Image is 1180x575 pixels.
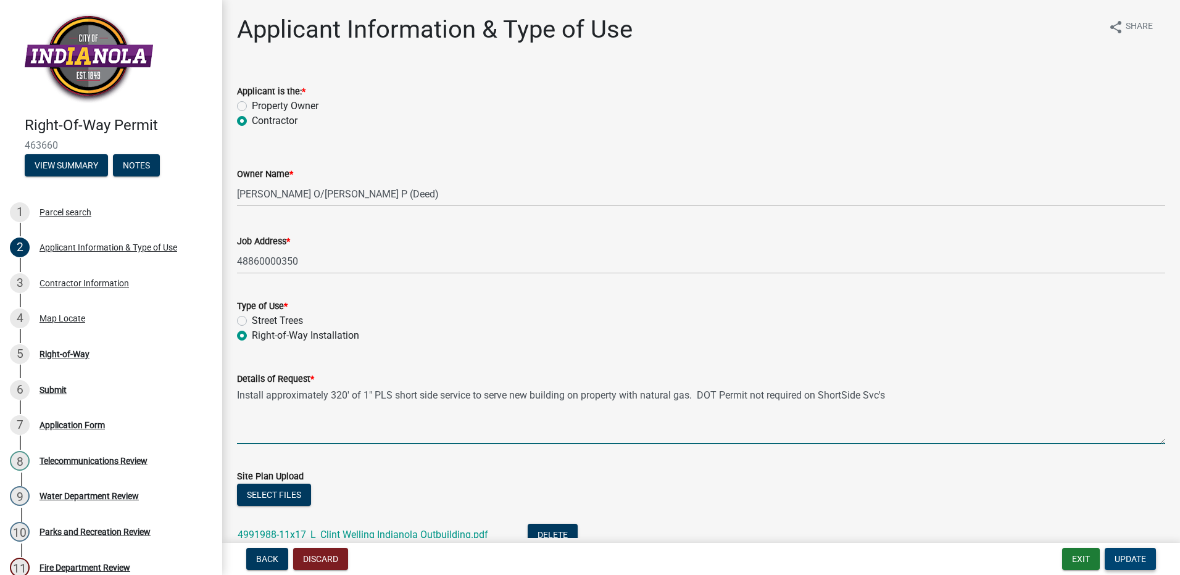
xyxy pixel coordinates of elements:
button: Select files [237,484,311,506]
div: 3 [10,273,30,293]
img: City of Indianola, Iowa [25,13,153,104]
div: Contractor Information [39,279,129,287]
h1: Applicant Information & Type of Use [237,15,633,44]
div: 7 [10,415,30,435]
div: Application Form [39,421,105,429]
div: 10 [10,522,30,542]
wm-modal-confirm: Delete Document [528,530,578,542]
label: Street Trees [252,313,303,328]
div: 1 [10,202,30,222]
label: Job Address [237,238,290,246]
span: Update [1115,554,1146,564]
div: Right-of-Way [39,350,89,358]
label: Type of Use [237,302,288,311]
label: Contractor [252,114,297,128]
div: Telecommunications Review [39,457,147,465]
div: 9 [10,486,30,506]
wm-modal-confirm: Notes [113,161,160,171]
button: View Summary [25,154,108,176]
button: Notes [113,154,160,176]
span: 463660 [25,139,197,151]
div: Submit [39,386,67,394]
div: Parks and Recreation Review [39,527,151,536]
button: Exit [1062,548,1100,570]
label: Site Plan Upload [237,473,304,481]
label: Details of Request [237,375,314,384]
div: 6 [10,380,30,400]
label: Right-of-Way Installation [252,328,359,343]
div: Map Locate [39,314,85,323]
label: Applicant is the: [237,88,305,96]
button: Delete [528,524,578,546]
div: Fire Department Review [39,563,130,572]
button: Update [1105,548,1156,570]
h4: Right-Of-Way Permit [25,117,212,134]
div: 4 [10,308,30,328]
button: Back [246,548,288,570]
span: Share [1126,20,1153,35]
button: Discard [293,548,348,570]
span: Back [256,554,278,564]
label: Property Owner [252,99,318,114]
div: Parcel search [39,208,91,217]
div: Water Department Review [39,492,139,500]
div: 5 [10,344,30,364]
label: Owner Name [237,170,293,179]
button: shareShare [1099,15,1163,39]
div: 2 [10,238,30,257]
i: share [1108,20,1123,35]
div: Applicant Information & Type of Use [39,243,177,252]
div: 8 [10,451,30,471]
a: 4991988-11x17_L_Clint Welling Indianola Outbuilding.pdf [238,529,488,540]
wm-modal-confirm: Summary [25,161,108,171]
